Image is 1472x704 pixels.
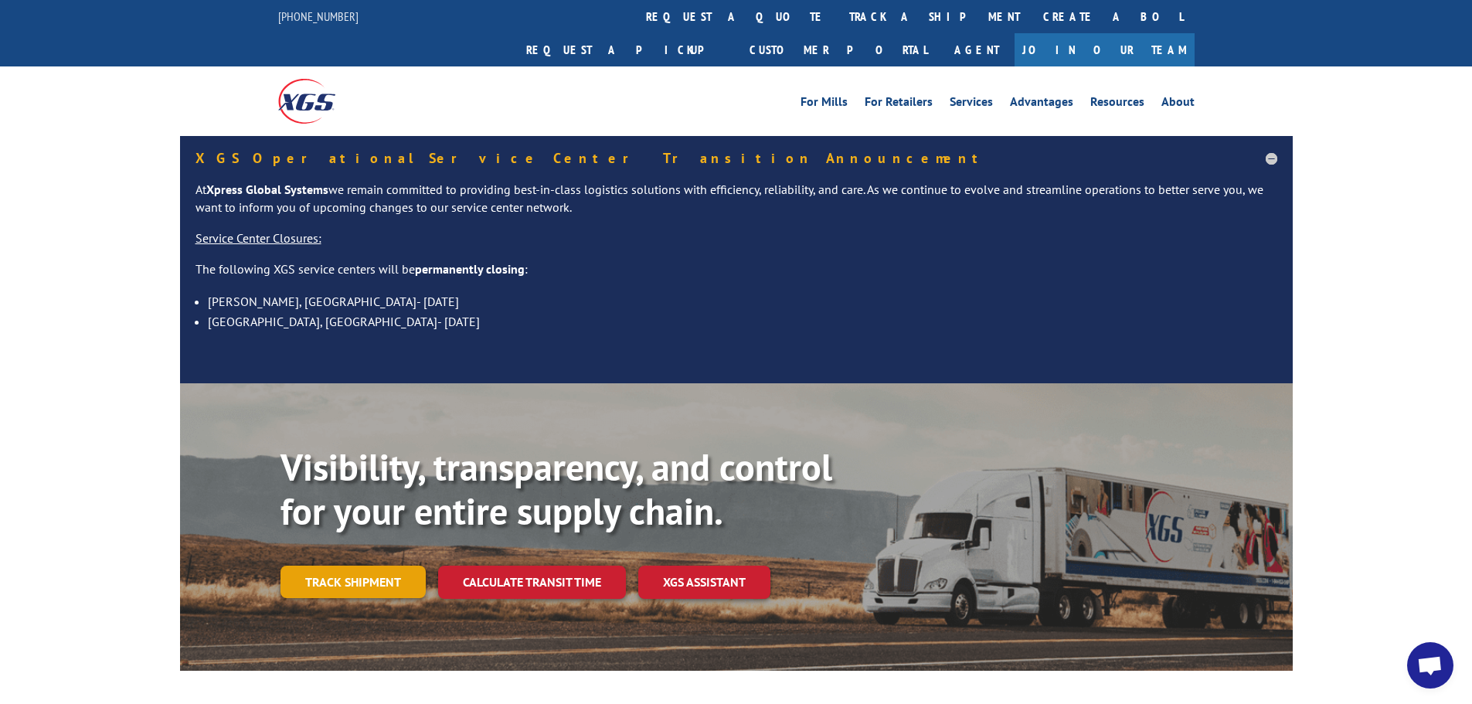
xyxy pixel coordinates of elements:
[278,9,359,24] a: [PHONE_NUMBER]
[195,151,1277,165] h5: XGS Operational Service Center Transition Announcement
[950,96,993,113] a: Services
[415,261,525,277] strong: permanently closing
[1161,96,1195,113] a: About
[280,443,832,536] b: Visibility, transparency, and control for your entire supply chain.
[939,33,1015,66] a: Agent
[1015,33,1195,66] a: Join Our Team
[1090,96,1144,113] a: Resources
[638,566,770,599] a: XGS ASSISTANT
[195,181,1277,230] p: At we remain committed to providing best-in-class logistics solutions with efficiency, reliabilit...
[515,33,738,66] a: Request a pickup
[195,260,1277,291] p: The following XGS service centers will be :
[438,566,626,599] a: Calculate transit time
[195,230,321,246] u: Service Center Closures:
[206,182,328,197] strong: Xpress Global Systems
[280,566,426,598] a: Track shipment
[865,96,933,113] a: For Retailers
[1010,96,1073,113] a: Advantages
[208,311,1277,332] li: [GEOGRAPHIC_DATA], [GEOGRAPHIC_DATA]- [DATE]
[738,33,939,66] a: Customer Portal
[208,291,1277,311] li: [PERSON_NAME], [GEOGRAPHIC_DATA]- [DATE]
[801,96,848,113] a: For Mills
[1407,642,1453,689] a: Open chat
